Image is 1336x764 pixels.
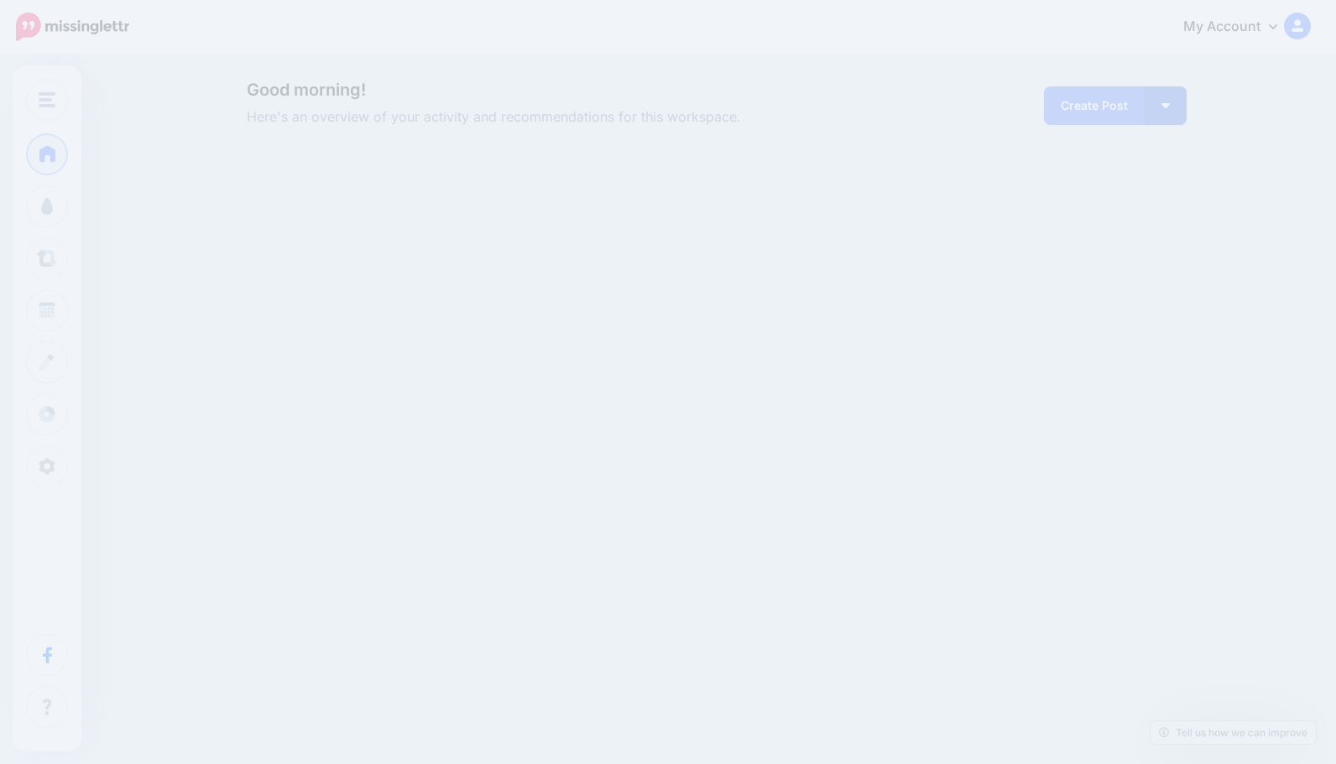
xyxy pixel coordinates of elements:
[247,107,865,128] span: Here's an overview of your activity and recommendations for this workspace.
[247,80,366,100] span: Good morning!
[1161,103,1170,108] img: arrow-down-white.png
[1151,721,1316,744] a: Tell us how we can improve
[1044,86,1145,125] a: Create Post
[1166,7,1311,48] a: My Account
[16,13,129,41] img: Missinglettr
[39,92,55,107] img: menu.png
